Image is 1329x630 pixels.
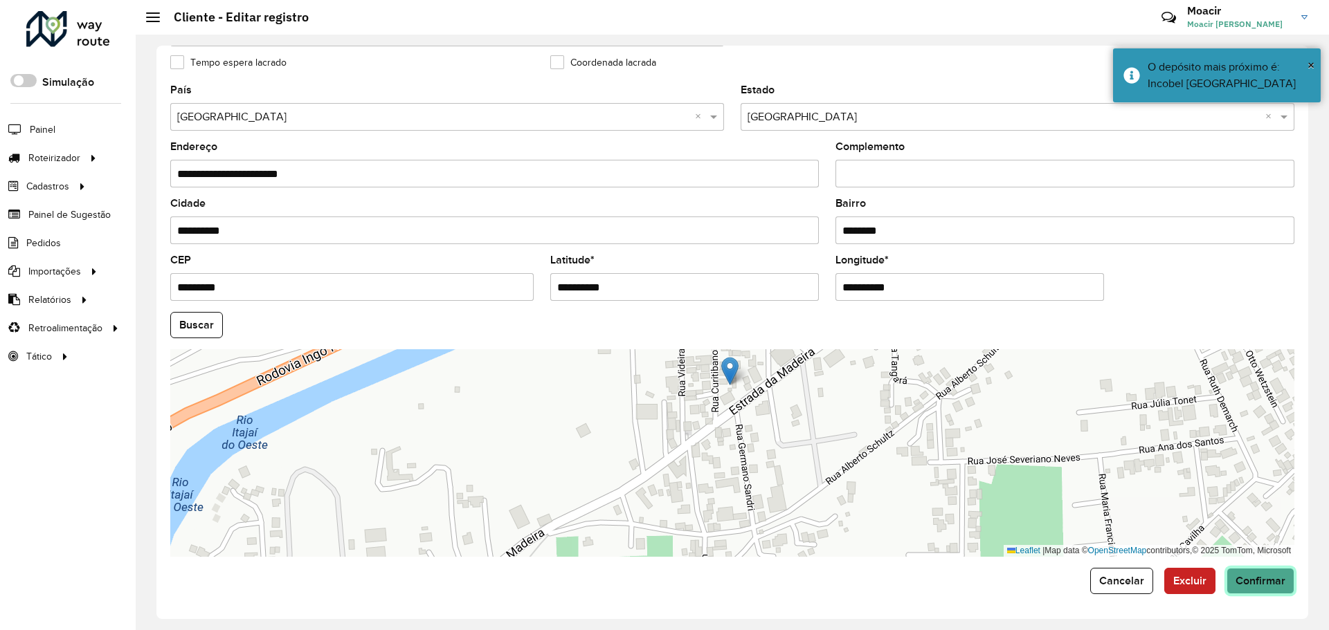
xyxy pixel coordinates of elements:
button: Cancelar [1090,568,1153,594]
span: Excluir [1173,575,1206,586]
h3: Moacir [1187,4,1291,17]
label: Tempo espera lacrado [170,55,287,70]
span: Clear all [695,109,707,125]
label: País [170,82,192,98]
span: Moacir [PERSON_NAME] [1187,18,1291,30]
span: Cancelar [1099,575,1144,586]
button: Confirmar [1227,568,1294,594]
a: Leaflet [1007,546,1040,555]
h2: Cliente - Editar registro [160,10,309,25]
span: Tático [26,349,52,364]
label: Coordenada lacrada [550,55,656,70]
span: Retroalimentação [28,321,102,335]
span: | [1042,546,1045,555]
label: Cidade [170,195,206,212]
span: Confirmar [1236,575,1285,586]
label: Bairro [835,195,866,212]
span: × [1308,57,1314,73]
label: Longitude [835,252,889,268]
span: Pedidos [26,236,61,250]
label: CEP [170,252,191,268]
span: Cadastros [26,179,69,194]
label: Complemento [835,138,905,155]
div: O depósito mais próximo é: Incobel [GEOGRAPHIC_DATA] [1148,59,1310,92]
div: Map data © contributors,© 2025 TomTom, Microsoft [1004,545,1294,557]
label: Endereço [170,138,217,155]
span: Importações [28,264,81,279]
span: Painel de Sugestão [28,207,111,222]
button: Excluir [1164,568,1215,594]
button: Close [1308,55,1314,75]
a: OpenStreetMap [1088,546,1147,555]
span: Painel [30,122,55,137]
span: Clear all [1265,109,1277,125]
label: Latitude [550,252,595,268]
span: Relatórios [28,293,71,307]
span: Roteirizador [28,151,80,165]
img: Marker [721,357,739,385]
label: Simulação [42,74,94,91]
button: Buscar [170,312,223,338]
label: Estado [741,82,775,98]
a: Contato Rápido [1154,3,1184,33]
